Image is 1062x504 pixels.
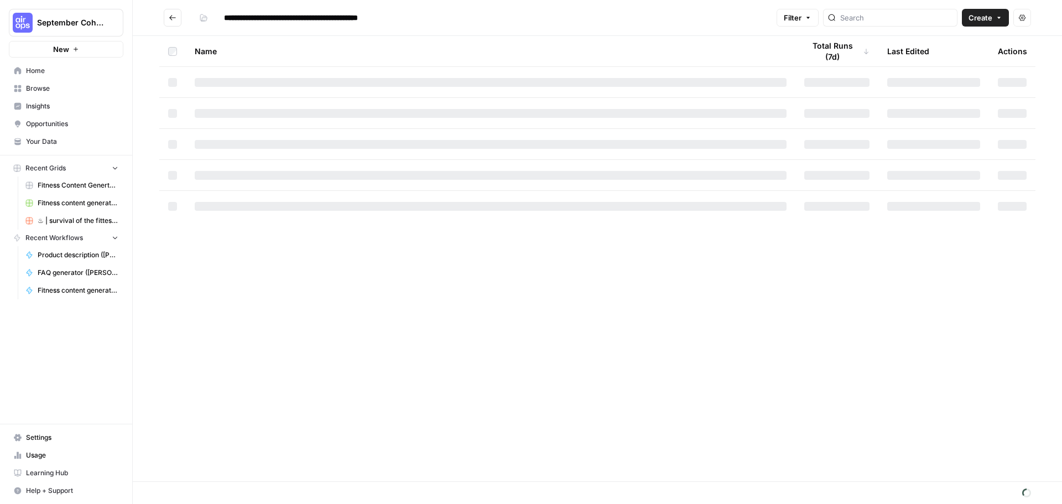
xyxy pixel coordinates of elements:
button: Help + Support [9,482,123,500]
span: Settings [26,433,118,443]
span: ♨︎ | survival of the fittest ™ | ([PERSON_NAME]) [38,216,118,226]
div: Name [195,36,787,66]
a: Learning Hub [9,464,123,482]
button: Recent Grids [9,160,123,176]
a: FAQ generator ([PERSON_NAME]) [20,264,123,282]
div: Total Runs (7d) [804,36,870,66]
button: Create [962,9,1009,27]
span: September Cohort [37,17,104,28]
a: Fitness content generator ([PERSON_NAME]) [20,282,123,299]
a: Fitness Content Genertor ([PERSON_NAME]) [20,176,123,194]
span: Recent Workflows [25,233,83,243]
a: Usage [9,446,123,464]
span: Help + Support [26,486,118,496]
span: Home [26,66,118,76]
button: Go back [164,9,181,27]
a: Your Data [9,133,123,150]
span: Usage [26,450,118,460]
span: Fitness content generator ([PERSON_NAME]) [38,285,118,295]
div: Last Edited [887,36,929,66]
a: Product description ([PERSON_NAME]) [20,246,123,264]
img: September Cohort Logo [13,13,33,33]
span: Learning Hub [26,468,118,478]
button: Workspace: September Cohort [9,9,123,37]
a: Insights [9,97,123,115]
a: ♨︎ | survival of the fittest ™ | ([PERSON_NAME]) [20,212,123,230]
div: Actions [998,36,1027,66]
span: Your Data [26,137,118,147]
input: Search [840,12,952,23]
span: Recent Grids [25,163,66,173]
a: Settings [9,429,123,446]
button: Filter [777,9,819,27]
span: New [53,44,69,55]
span: Create [969,12,992,23]
span: Fitness content generator ([PERSON_NAME]) [38,198,118,208]
button: Recent Workflows [9,230,123,246]
a: Browse [9,80,123,97]
a: Fitness content generator ([PERSON_NAME]) [20,194,123,212]
a: Home [9,62,123,80]
span: Product description ([PERSON_NAME]) [38,250,118,260]
span: Filter [784,12,801,23]
span: Browse [26,84,118,93]
button: New [9,41,123,58]
span: Insights [26,101,118,111]
span: Opportunities [26,119,118,129]
a: Opportunities [9,115,123,133]
span: FAQ generator ([PERSON_NAME]) [38,268,118,278]
span: Fitness Content Genertor ([PERSON_NAME]) [38,180,118,190]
